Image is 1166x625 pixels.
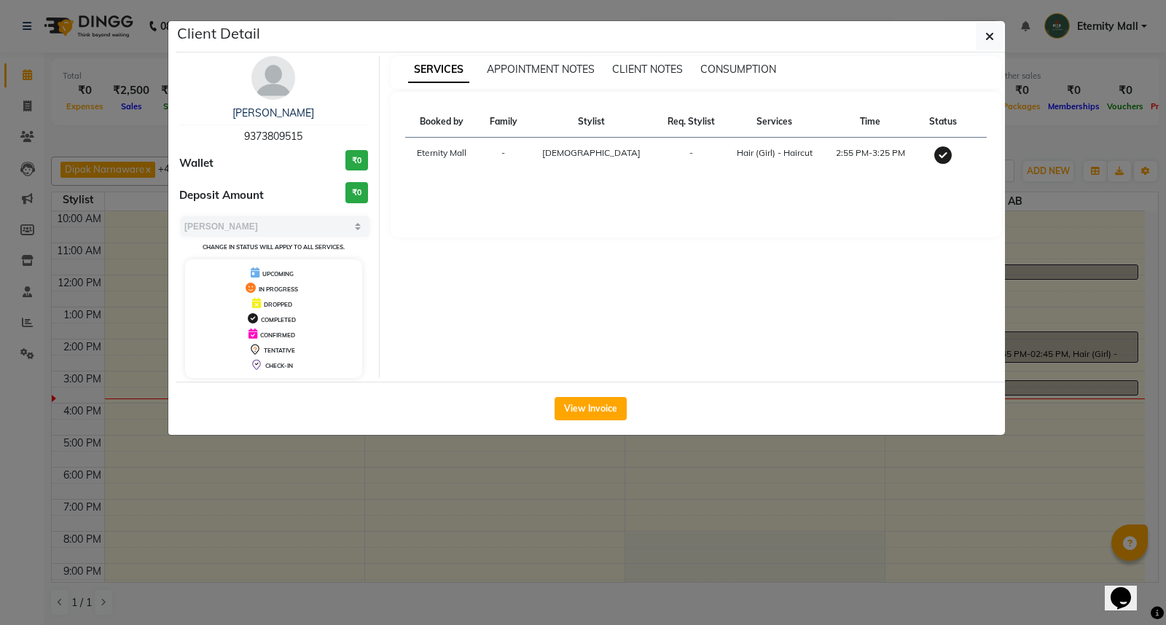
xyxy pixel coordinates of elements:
[179,187,264,204] span: Deposit Amount
[345,182,368,203] h3: ₹0
[487,63,595,76] span: APPOINTMENT NOTES
[612,63,683,76] span: CLIENT NOTES
[735,146,814,160] div: Hair (Girl) - Haircut
[823,106,918,138] th: Time
[655,106,727,138] th: Req. Stylist
[264,301,292,308] span: DROPPED
[179,155,214,172] span: Wallet
[1105,567,1151,610] iframe: chat widget
[655,138,727,175] td: -
[265,362,293,369] span: CHECK-IN
[408,57,469,83] span: SERVICES
[823,138,918,175] td: 2:55 PM-3:25 PM
[203,243,345,251] small: Change in status will apply to all services.
[259,286,298,293] span: IN PROGRESS
[260,331,295,339] span: CONFIRMED
[244,130,302,143] span: 9373809515
[479,106,528,138] th: Family
[261,316,296,323] span: COMPLETED
[405,106,479,138] th: Booked by
[345,150,368,171] h3: ₹0
[251,56,295,100] img: avatar
[479,138,528,175] td: -
[727,106,823,138] th: Services
[700,63,776,76] span: CONSUMPTION
[555,397,627,420] button: View Invoice
[542,147,641,158] span: [DEMOGRAPHIC_DATA]
[528,106,656,138] th: Stylist
[264,347,295,354] span: TENTATIVE
[405,138,479,175] td: Eternity Mall
[232,106,314,119] a: [PERSON_NAME]
[177,23,260,44] h5: Client Detail
[918,106,968,138] th: Status
[262,270,294,278] span: UPCOMING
